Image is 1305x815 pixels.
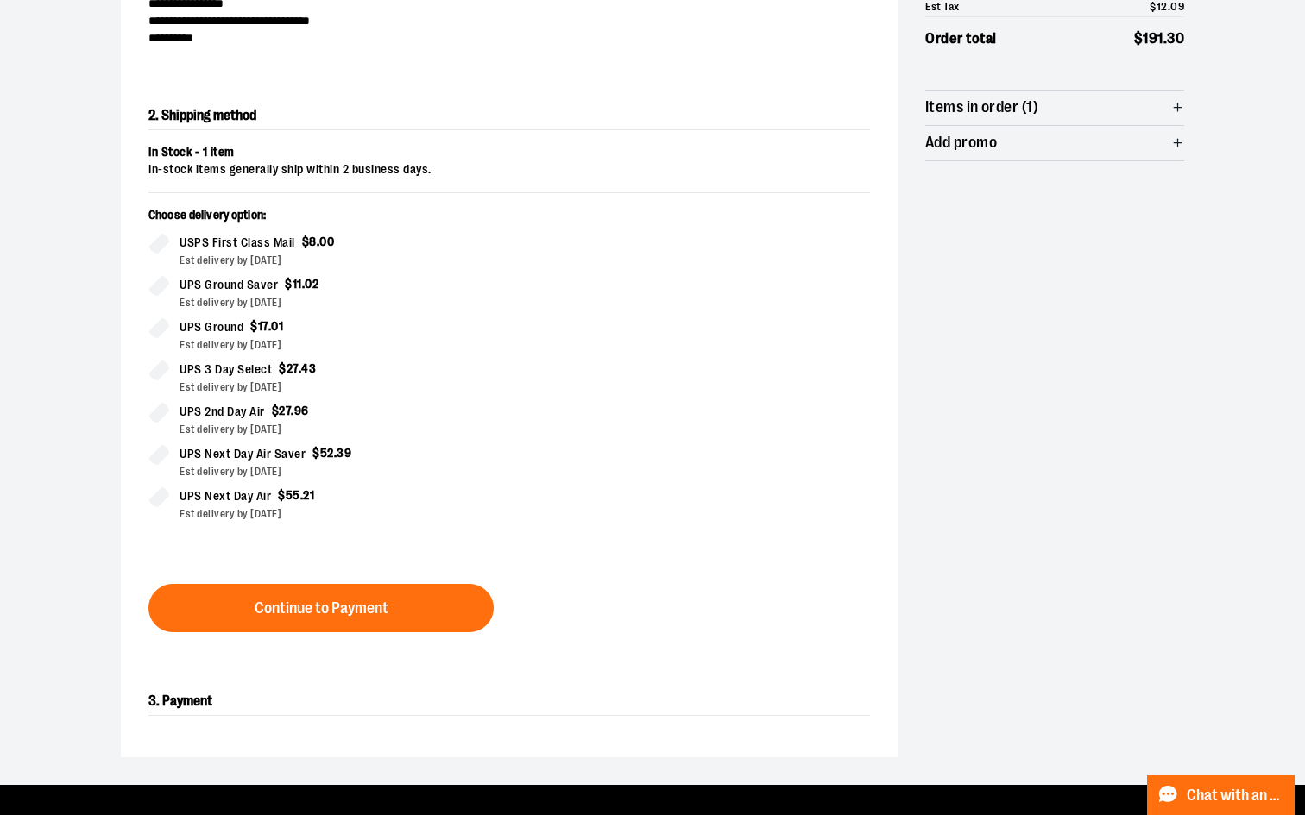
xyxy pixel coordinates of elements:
span: UPS Next Day Air [180,486,271,506]
input: UPS 3 Day Select$27.43Est delivery by [DATE] [148,360,169,380]
span: $ [272,404,280,417]
span: 30 [1167,30,1184,47]
div: Est delivery by [DATE] [180,506,495,522]
span: . [302,277,306,291]
span: . [334,446,337,460]
button: Continue to Payment [148,584,494,632]
span: Chat with an Expert [1187,787,1284,804]
span: Add promo [925,135,997,151]
p: Choose delivery option: [148,207,495,233]
span: UPS Ground [180,317,243,337]
span: $ [302,235,310,248]
div: Est delivery by [DATE] [180,422,495,437]
span: 21 [303,488,314,502]
h2: 2. Shipping method [148,102,870,130]
span: . [1163,30,1168,47]
span: Order total [925,28,997,50]
span: Items in order (1) [925,99,1038,116]
span: UPS Next Day Air Saver [180,444,306,464]
button: Chat with an Expert [1147,775,1296,815]
span: $ [1134,30,1144,47]
span: $ [279,361,287,375]
span: 39 [337,446,351,460]
span: . [291,404,294,417]
span: 43 [301,361,316,375]
span: UPS Ground Saver [180,275,278,295]
span: . [299,361,302,375]
span: 55 [286,488,300,502]
input: UPS Next Day Air$55.21Est delivery by [DATE] [148,486,169,507]
span: 191 [1143,30,1163,47]
span: 27 [279,404,291,417]
span: 11 [293,277,302,291]
span: $ [278,488,286,502]
span: . [317,235,320,248]
input: USPS First Class Mail$8.00Est delivery by [DATE] [148,233,169,254]
input: UPS Ground Saver$11.02Est delivery by [DATE] [148,275,169,296]
div: In-stock items generally ship within 2 business days. [148,161,870,179]
span: Continue to Payment [255,600,388,617]
span: 17 [258,319,268,333]
span: UPS 2nd Day Air [180,402,265,422]
div: Est delivery by [DATE] [180,295,495,310]
input: UPS 2nd Day Air$27.96Est delivery by [DATE] [148,402,169,423]
h2: 3. Payment [148,687,870,716]
span: 01 [271,319,283,333]
span: 8 [309,235,317,248]
span: UPS 3 Day Select [180,360,272,379]
span: 00 [319,235,334,248]
span: USPS First Class Mail [180,233,295,253]
div: Est delivery by [DATE] [180,253,495,268]
span: $ [250,319,258,333]
div: Est delivery by [DATE] [180,379,495,395]
span: $ [312,446,320,460]
span: . [300,488,304,502]
div: Est delivery by [DATE] [180,464,495,480]
input: UPS Next Day Air Saver$52.39Est delivery by [DATE] [148,444,169,465]
div: In Stock - 1 item [148,144,870,161]
span: 52 [320,446,334,460]
span: 02 [305,277,318,291]
span: . [268,319,272,333]
span: $ [285,277,293,291]
div: Est delivery by [DATE] [180,337,495,353]
button: Add promo [925,126,1184,160]
span: 96 [294,404,309,417]
input: UPS Ground$17.01Est delivery by [DATE] [148,317,169,338]
span: 27 [287,361,299,375]
button: Items in order (1) [925,91,1184,125]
